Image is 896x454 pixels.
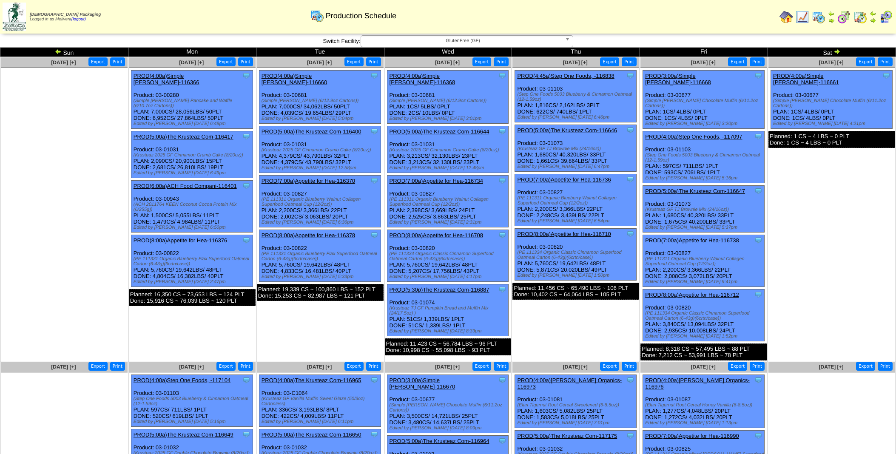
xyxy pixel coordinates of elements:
[390,73,455,85] a: PROD(4:00a)Simple [PERSON_NAME]-116368
[3,3,26,31] img: zoroco-logo-small.webp
[390,178,483,184] a: PROD(7:00a)Appetite for Hea-116734
[390,329,509,334] div: Edited by [PERSON_NAME] [DATE] 8:33pm
[134,170,253,176] div: Edited by [PERSON_NAME] [DATE] 6:49pm
[691,364,716,370] a: [DATE] [+]
[134,121,253,126] div: Edited by [PERSON_NAME] [DATE] 6:48pm
[134,202,253,212] div: (ACH 2011764 KEEN Coconut Cocoa Protein Mix (6/255g))
[768,131,895,148] div: Planned: 1 CS ~ 4 LBS ~ 0 PLT Done: 1 CS ~ 4 LBS ~ 0 PLT
[645,121,764,126] div: Edited by [PERSON_NAME] [DATE] 3:20pm
[754,236,762,244] img: Tooltip
[384,48,512,57] td: Wed
[242,132,250,141] img: Tooltip
[828,17,835,24] img: arrowright.gif
[622,57,637,66] button: Print
[773,73,839,85] a: PROD(4:00a)Simple [PERSON_NAME]-116661
[238,362,253,371] button: Print
[494,57,509,66] button: Print
[387,126,509,173] div: Product: 03-01031 PLAN: 3,213CS / 32,130LBS / 23PLT DONE: 3,213CS / 32,130LBS / 23PLT
[310,9,324,23] img: calendarprod.gif
[498,437,506,445] img: Tooltip
[131,131,253,178] div: Product: 03-01031 PLAN: 2,090CS / 20,900LBS / 15PLT DONE: 2,681CS / 26,810LBS / 19PLT
[134,225,253,230] div: Edited by [PERSON_NAME] [DATE] 6:50pm
[387,176,509,227] div: Product: 03-00827 PLAN: 2,398CS / 3,669LBS / 24PLT DONE: 2,525CS / 3,863LBS / 25PLT
[262,396,381,406] div: (Krusteaz GF Vanilla Muffin Sweet Glaze (50/3oz) Cartonless)
[472,362,492,371] button: Export
[216,362,236,371] button: Export
[370,127,378,136] img: Tooltip
[517,127,617,133] a: PROD(5:00a)The Krusteaz Com-116646
[856,362,875,371] button: Export
[515,71,637,122] div: Product: 03-01103 PLAN: 1,816CS / 2,162LBS / 3PLT DONE: 622CS / 740LBS / 1PLT
[754,376,762,384] img: Tooltip
[517,196,636,206] div: (PE 111311 Organic Blueberry Walnut Collagen Superfood Oatmeal Cup (12/2oz))
[754,431,762,440] img: Tooltip
[645,377,750,390] a: PROD(4:00a)[PERSON_NAME] Organics-116976
[110,57,125,66] button: Print
[779,10,793,24] img: home.gif
[370,176,378,185] img: Tooltip
[262,220,381,225] div: Edited by [PERSON_NAME] [DATE] 6:36pm
[134,431,233,438] a: PROD(5:00a)The Krusteaz Com-116649
[262,232,355,238] a: PROD(8:00a)Appetite for Hea-116378
[498,176,506,185] img: Tooltip
[435,364,460,370] a: [DATE] [+]
[643,375,765,428] div: Product: 03-01087 PLAN: 1,277CS / 4,048LBS / 20PLT DONE: 1,272CS / 4,032LBS / 20PLT
[366,362,381,371] button: Print
[645,153,764,163] div: (Step One Foods 5003 Blueberry & Cinnamon Oatmeal (12-1.59oz)
[517,218,636,224] div: Edited by [PERSON_NAME] [DATE] 6:54pm
[390,128,489,135] a: PROD(5:00a)The Krusteaz Com-116644
[262,419,381,424] div: Edited by [PERSON_NAME] [DATE] 6:11pm
[645,292,739,298] a: PROD(8:00a)Appetite for Hea-116712
[645,188,745,194] a: PROD(5:00a)The Krusteaz Com-116647
[691,60,716,65] span: [DATE] [+]
[262,116,381,121] div: Edited by [PERSON_NAME] [DATE] 5:04pm
[131,181,253,233] div: Product: 03-00943 PLAN: 1,500CS / 5,055LBS / 11PLT DONE: 1,479CS / 4,984LBS / 11PLT
[128,48,256,57] td: Mon
[262,128,361,135] a: PROD(5:00a)The Krusteaz Com-116400
[390,165,509,170] div: Edited by [PERSON_NAME] [DATE] 12:48pm
[30,12,101,22] span: Logged in as Molivera
[131,235,253,287] div: Product: 03-00822 PLAN: 5,760CS / 19,642LBS / 48PLT DONE: 4,804CS / 16,382LBS / 40PLT
[242,182,250,190] img: Tooltip
[819,60,843,65] a: [DATE] [+]
[344,362,364,371] button: Export
[517,92,636,102] div: (Step One Foods 5003 Blueberry & Cinnamon Oatmeal (12-1.59oz)
[390,287,489,293] a: PROD(5:30p)The Krusteaz Com-116887
[134,73,199,85] a: PROD(4:00a)Simple [PERSON_NAME]-116366
[307,364,332,370] a: [DATE] [+]
[435,60,460,65] a: [DATE] [+]
[517,231,611,237] a: PROD(8:00a)Appetite for Hea-116710
[129,289,256,306] div: Planned: 16,350 CS ~ 73,653 LBS ~ 124 PLT Done: 15,916 CS ~ 76,039 LBS ~ 120 PLT
[626,71,634,80] img: Tooltip
[387,230,509,282] div: Product: 03-00820 PLAN: 5,760CS / 19,642LBS / 48PLT DONE: 5,207CS / 17,756LBS / 43PLT
[645,73,711,85] a: PROD(3:00a)Simple [PERSON_NAME]-116668
[828,10,835,17] img: arrowleft.gif
[262,148,381,153] div: (Krusteaz 2025 GF Cinnamon Crumb Cake (8/20oz))
[242,430,250,439] img: Tooltip
[134,377,230,383] a: PROD(4:00a)Step One Foods, -117104
[600,362,619,371] button: Export
[131,71,253,129] div: Product: 03-00280 PLAN: 7,000CS / 28,056LBS / 50PLT DONE: 6,952CS / 27,864LBS / 50PLT
[259,126,381,173] div: Product: 03-01031 PLAN: 4,379CS / 43,790LBS / 32PLT DONE: 4,379CS / 43,790LBS / 32PLT
[626,126,634,134] img: Tooltip
[498,285,506,294] img: Tooltip
[640,343,767,360] div: Planned: 8,318 CS ~ 57,495 LBS ~ 88 PLT Done: 7,212 CS ~ 53,991 LBS ~ 78 PLT
[512,48,640,57] td: Thu
[385,338,512,355] div: Planned: 11,423 CS ~ 56,784 LBS ~ 96 PLT Done: 10,998 CS ~ 55,098 LBS ~ 93 PLT
[262,274,381,279] div: Edited by [PERSON_NAME] [DATE] 5:33pm
[88,57,108,66] button: Export
[55,48,62,55] img: arrowleft.gif
[870,10,876,17] img: arrowleft.gif
[515,375,637,428] div: Product: 03-01081 PLAN: 1,603CS / 5,082LBS / 25PLT DONE: 1,583CS / 5,018LBS / 25PLT
[370,376,378,384] img: Tooltip
[645,176,764,181] div: Edited by [PERSON_NAME] [DATE] 5:16pm
[512,283,639,300] div: Planned: 11,456 CS ~ 65,490 LBS ~ 106 PLT Done: 10,402 CS ~ 64,064 LBS ~ 105 PLT
[645,256,764,267] div: (PE 111311 Organic Blueberry Walnut Collagen Superfood Oatmeal Cup (12/2oz))
[390,274,509,279] div: Edited by [PERSON_NAME] [DATE] 4:17pm
[882,71,890,80] img: Tooltip
[51,364,76,370] a: [DATE] [+]
[370,71,378,80] img: Tooltip
[494,362,509,371] button: Print
[242,71,250,80] img: Tooltip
